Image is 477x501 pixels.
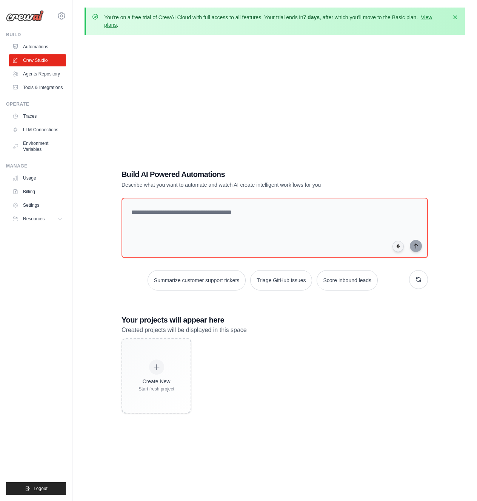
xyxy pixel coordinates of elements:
[6,482,66,495] button: Logout
[9,110,66,122] a: Traces
[9,172,66,184] a: Usage
[6,10,44,22] img: Logo
[9,213,66,225] button: Resources
[6,101,66,107] div: Operate
[9,41,66,53] a: Automations
[9,186,66,198] a: Billing
[9,137,66,155] a: Environment Variables
[9,54,66,66] a: Crew Studio
[23,216,45,222] span: Resources
[122,315,428,325] h3: Your projects will appear here
[6,163,66,169] div: Manage
[122,169,375,180] h1: Build AI Powered Automations
[9,199,66,211] a: Settings
[138,378,174,385] div: Create New
[122,325,428,335] p: Created projects will be displayed in this space
[392,241,404,252] button: Click to speak your automation idea
[9,81,66,94] a: Tools & Integrations
[9,124,66,136] a: LLM Connections
[6,32,66,38] div: Build
[303,14,320,20] strong: 7 days
[34,486,48,492] span: Logout
[9,68,66,80] a: Agents Repository
[250,270,312,290] button: Triage GitHub issues
[409,270,428,289] button: Get new suggestions
[138,386,174,392] div: Start fresh project
[148,270,246,290] button: Summarize customer support tickets
[317,270,378,290] button: Score inbound leads
[104,14,447,29] p: You're on a free trial of CrewAI Cloud with full access to all features. Your trial ends in , aft...
[122,181,375,189] p: Describe what you want to automate and watch AI create intelligent workflows for you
